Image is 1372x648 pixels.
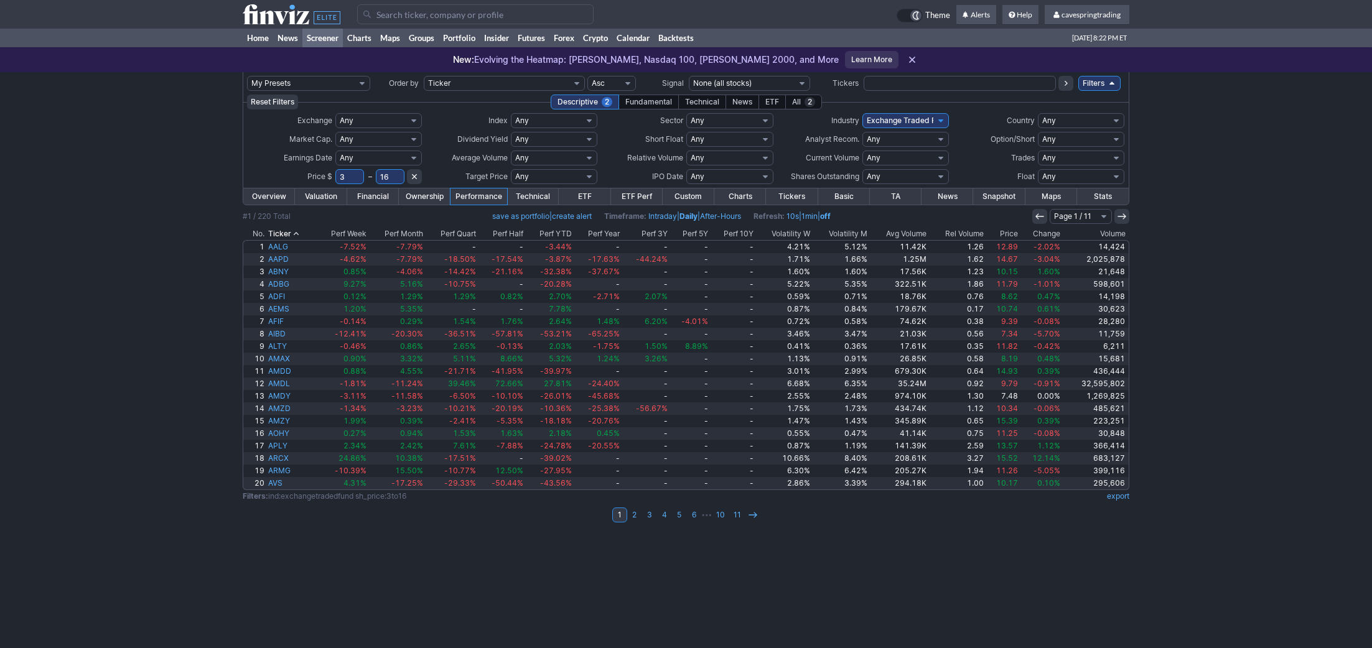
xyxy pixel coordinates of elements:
a: - [622,241,670,253]
a: 11,759 [1062,328,1129,340]
a: Calendar [612,29,654,47]
a: -3.44% [525,241,574,253]
a: - [425,241,478,253]
span: 0.82% [500,292,523,301]
a: 598,601 [1062,278,1129,290]
a: -53.21% [525,328,574,340]
a: 6 [243,303,266,315]
span: 14.67 [996,254,1018,264]
span: -17.63% [588,254,620,264]
a: - [670,266,711,278]
span: -4.62% [340,254,366,264]
span: -44.24% [636,254,668,264]
div: Fundamental [618,95,679,109]
a: 5.22% [755,278,812,290]
a: 1.60% [1020,266,1063,278]
span: cavespringtrading [1062,10,1121,19]
a: ETF [559,188,610,205]
a: -1.75% [574,340,622,353]
a: 0.41% [755,340,812,353]
a: - [670,328,711,340]
a: AMAX [266,353,315,365]
a: -0.46% [315,340,368,353]
a: Screener [302,29,343,47]
span: -0.42% [1034,341,1060,351]
a: 14.67 [986,253,1020,266]
a: 1.76% [478,315,526,328]
a: -2.02% [1020,241,1063,253]
a: 1.62 [928,253,985,266]
span: 1.48% [597,317,620,326]
a: Insider [480,29,513,47]
span: -21.16% [492,267,523,276]
a: create alert [552,211,592,221]
a: 5.32% [525,353,574,365]
a: 6,211 [1062,340,1129,353]
a: 11.82 [986,340,1020,353]
a: 2.65% [425,340,478,353]
span: -4.01% [681,317,708,326]
a: ABNY [266,266,315,278]
a: 0.61% [1020,303,1063,315]
a: 1.26 [928,241,985,253]
a: - [574,278,622,290]
a: 5.12% [812,241,869,253]
span: -3.04% [1034,254,1060,264]
a: 21,648 [1062,266,1129,278]
a: ALTY [266,340,315,353]
a: -10.75% [425,278,478,290]
a: - [710,241,755,253]
span: -14.42% [444,267,476,276]
a: 1.54% [425,315,478,328]
a: 8 [243,328,266,340]
span: -20.28% [540,279,572,289]
a: 0.87% [755,303,812,315]
div: Technical [678,95,726,109]
span: 7.34 [1001,329,1018,338]
span: 0.47% [1037,292,1060,301]
a: Groups [404,29,439,47]
a: -5.70% [1020,328,1063,340]
span: -2.02% [1034,242,1060,251]
span: -0.08% [1034,317,1060,326]
span: -18.50% [444,254,476,264]
a: 0.47% [1020,290,1063,303]
a: 7.34 [986,328,1020,340]
span: -57.81% [492,329,523,338]
a: -32.38% [525,266,574,278]
a: AIBD [266,328,315,340]
a: 1.50% [622,340,670,353]
a: AALG [266,241,315,253]
a: Maps [376,29,404,47]
span: 11.79 [996,279,1018,289]
a: ADBG [266,278,315,290]
a: 0.17 [928,303,985,315]
a: 0.58% [812,315,869,328]
a: Backtests [654,29,698,47]
a: 4 [243,278,266,290]
a: Filters [1078,76,1121,91]
span: 8.89% [685,341,708,351]
span: -65.25% [588,329,620,338]
span: 2.07% [645,292,668,301]
a: 21.03K [869,328,928,340]
a: 1.48% [574,315,622,328]
a: 1.29% [425,290,478,303]
span: -0.13% [497,341,523,351]
span: 5.16% [400,279,423,289]
a: -65.25% [574,328,622,340]
a: News [273,29,302,47]
span: 6.20% [645,317,668,326]
a: - [670,353,711,365]
a: 0.29% [368,315,425,328]
a: - [710,290,755,303]
a: Financial [347,188,399,205]
span: 1.60% [1037,267,1060,276]
a: save as portfolio [492,211,549,221]
a: 0.85% [315,266,368,278]
a: Ownership [399,188,450,205]
a: 8.66% [478,353,526,365]
a: - [670,278,711,290]
a: AEMS [266,303,315,315]
a: Learn More [845,51,898,68]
